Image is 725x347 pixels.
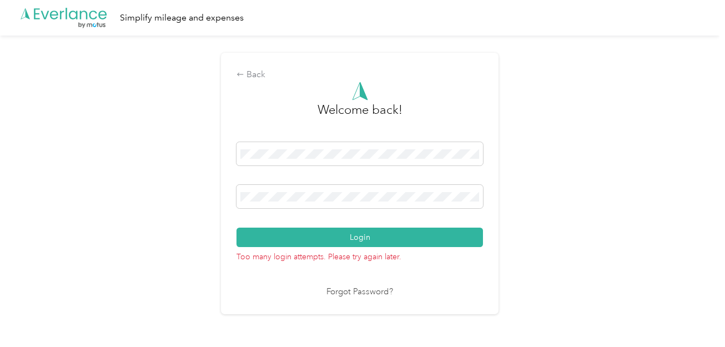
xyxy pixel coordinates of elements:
button: Login [236,228,483,247]
a: Forgot Password? [326,286,393,299]
p: Too many login attempts. Please try again later. [236,247,483,263]
div: Simplify mileage and expenses [120,11,244,25]
div: Back [236,68,483,82]
iframe: Everlance-gr Chat Button Frame [663,285,725,347]
h3: greeting [318,100,402,130]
